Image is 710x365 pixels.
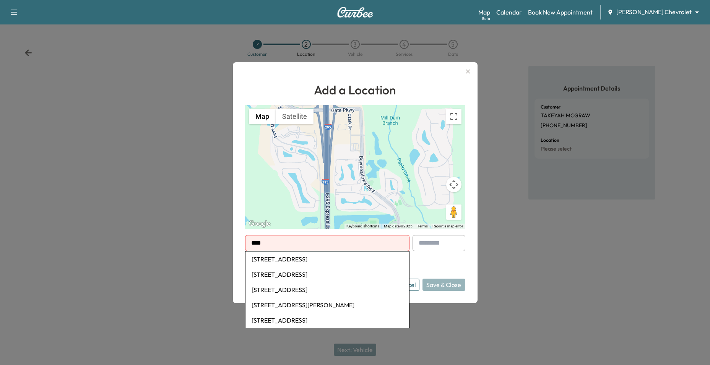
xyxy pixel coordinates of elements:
button: Show street map [249,109,276,124]
li: [STREET_ADDRESS] [245,267,409,282]
li: [STREET_ADDRESS][PERSON_NAME] [245,297,409,313]
span: Map data ©2025 [384,224,413,228]
div: Beta [482,16,490,21]
span: [PERSON_NAME] Chevrolet [616,8,692,16]
img: Google [247,219,272,229]
a: Terms (opens in new tab) [417,224,428,228]
a: Open this area in Google Maps (opens a new window) [247,219,272,229]
img: Curbee Logo [337,7,374,18]
li: [STREET_ADDRESS] [245,313,409,328]
li: [STREET_ADDRESS] [245,251,409,267]
button: Drag Pegman onto the map to open Street View [446,204,461,220]
li: [STREET_ADDRESS] [245,282,409,297]
button: Toggle fullscreen view [446,109,461,124]
h1: Add a Location [245,81,465,99]
a: Book New Appointment [528,8,593,17]
a: Calendar [496,8,522,17]
button: Map camera controls [446,177,461,192]
a: Report a map error [432,224,463,228]
button: Show satellite imagery [276,109,314,124]
button: Keyboard shortcuts [346,224,379,229]
a: MapBeta [478,8,490,17]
